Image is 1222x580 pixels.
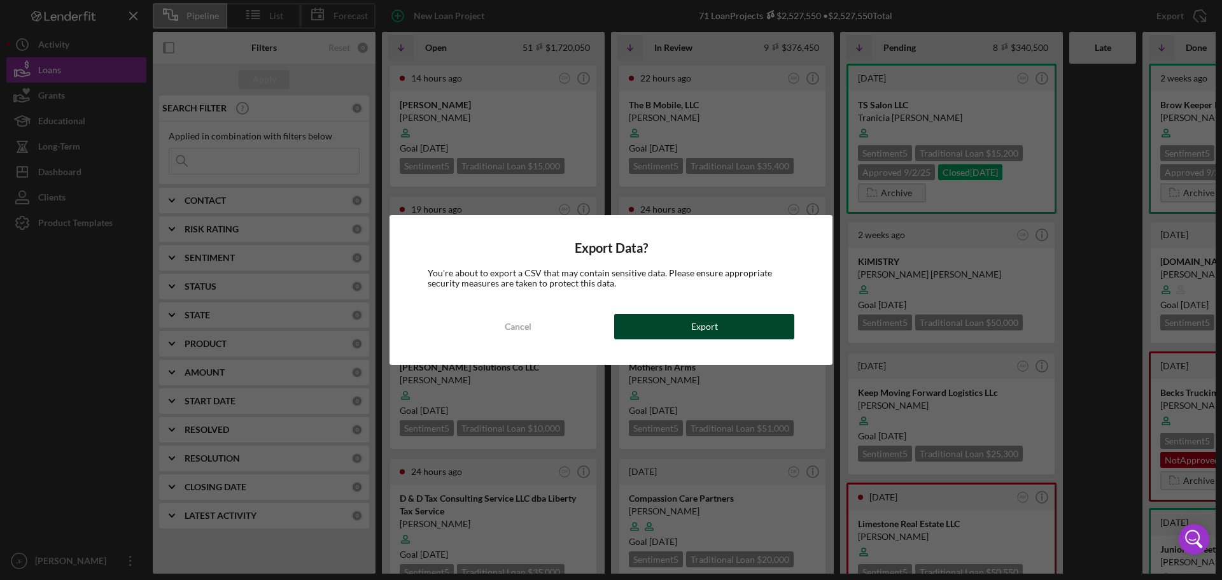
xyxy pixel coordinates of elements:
h4: Export Data? [428,241,794,255]
div: Cancel [505,314,531,339]
button: Export [614,314,794,339]
div: Export [691,314,718,339]
div: You're about to export a CSV that may contain sensitive data. Please ensure appropriate security ... [428,268,794,288]
div: Open Intercom Messenger [1179,524,1209,555]
button: Cancel [428,314,608,339]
